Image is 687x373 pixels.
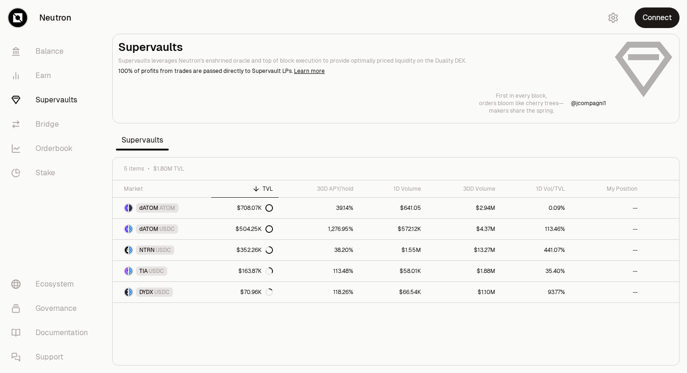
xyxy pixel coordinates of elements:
a: Balance [4,39,101,64]
a: @jcompagni1 [571,100,606,107]
span: USDC [154,288,170,296]
a: 38.20% [279,240,358,260]
span: USDC [159,225,175,233]
span: dATOM [139,225,158,233]
img: TIA Logo [125,267,128,275]
a: $58.01K [359,261,427,281]
span: USDC [149,267,164,275]
img: DYDX Logo [125,288,128,296]
a: $163.87K [211,261,279,281]
a: -- [571,282,643,302]
a: 113.48% [279,261,358,281]
a: Orderbook [4,136,101,161]
div: $163.87K [238,267,273,275]
div: 1D Volume [365,185,421,193]
a: Support [4,345,101,369]
img: dATOM Logo [125,204,128,212]
a: 35.40% [501,261,571,281]
a: $66.54K [359,282,427,302]
a: First in every block,orders bloom like cherry trees—makers share the spring. [479,92,564,115]
a: Documentation [4,321,101,345]
a: NTRN LogoUSDC LogoNTRNUSDC [113,240,211,260]
a: 39.14% [279,198,358,218]
a: Stake [4,161,101,185]
a: 113.46% [501,219,571,239]
img: ATOM Logo [129,204,132,212]
div: TVL [217,185,273,193]
a: $572.12K [359,219,427,239]
a: 1,276.95% [279,219,358,239]
h2: Supervaults [118,40,606,55]
a: DYDX LogoUSDC LogoDYDXUSDC [113,282,211,302]
a: $13.27M [427,240,501,260]
a: -- [571,198,643,218]
div: $70.96K [240,288,273,296]
a: $708.07K [211,198,279,218]
p: Supervaults leverages Neutron's enshrined oracle and top of block execution to provide optimally ... [118,57,606,65]
span: ATOM [159,204,175,212]
div: 1D Vol/TVL [507,185,565,193]
a: 0.09% [501,198,571,218]
span: Supervaults [116,131,169,150]
a: Earn [4,64,101,88]
a: Bridge [4,112,101,136]
span: $1.80M TVL [153,165,184,172]
a: TIA LogoUSDC LogoTIAUSDC [113,261,211,281]
div: 30D Volume [432,185,495,193]
a: Supervaults [4,88,101,112]
a: dATOM LogoATOM LogodATOMATOM [113,198,211,218]
img: USDC Logo [129,288,132,296]
div: $708.07K [237,204,273,212]
a: $352.26K [211,240,279,260]
a: $70.96K [211,282,279,302]
a: Governance [4,296,101,321]
p: First in every block, [479,92,564,100]
a: $504.25K [211,219,279,239]
div: 30D APY/hold [284,185,353,193]
a: Learn more [294,67,325,75]
p: 100% of profits from trades are passed directly to Supervault LPs. [118,67,606,75]
a: -- [571,261,643,281]
span: NTRN [139,246,155,254]
a: $1.88M [427,261,501,281]
a: dATOM LogoUSDC LogodATOMUSDC [113,219,211,239]
a: $2.94M [427,198,501,218]
img: USDC Logo [129,246,132,254]
div: $352.26K [236,246,273,254]
span: USDC [156,246,171,254]
div: My Position [576,185,637,193]
img: dATOM Logo [125,225,128,233]
a: 93.77% [501,282,571,302]
a: $641.05 [359,198,427,218]
a: -- [571,219,643,239]
a: Ecosystem [4,272,101,296]
a: $1.55M [359,240,427,260]
span: TIA [139,267,148,275]
span: DYDX [139,288,153,296]
a: 441.07% [501,240,571,260]
div: $504.25K [236,225,273,233]
img: NTRN Logo [125,246,128,254]
span: dATOM [139,204,158,212]
a: 118.26% [279,282,358,302]
a: -- [571,240,643,260]
img: USDC Logo [129,225,132,233]
a: $1.10M [427,282,501,302]
p: makers share the spring. [479,107,564,115]
div: Market [124,185,206,193]
button: Connect [635,7,680,28]
p: orders bloom like cherry trees— [479,100,564,107]
span: 5 items [124,165,144,172]
a: $4.37M [427,219,501,239]
img: USDC Logo [129,267,132,275]
p: @ jcompagni1 [571,100,606,107]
